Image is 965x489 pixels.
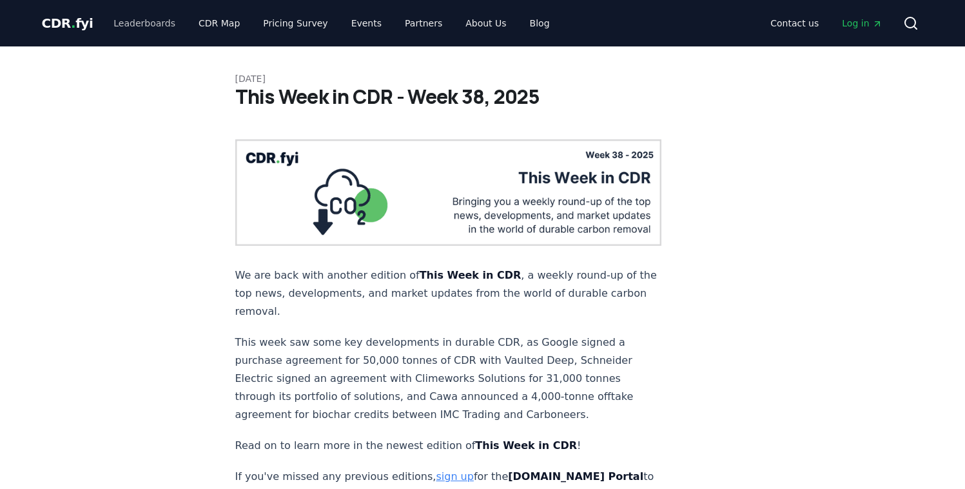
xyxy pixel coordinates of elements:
[235,72,730,85] p: [DATE]
[475,439,577,452] strong: This Week in CDR
[842,17,882,30] span: Log in
[235,437,662,455] p: Read on to learn more in the newest edition of !
[253,12,338,35] a: Pricing Survey
[235,334,662,424] p: This week saw some key developments in durable CDR, as Google signed a purchase agreement for 50,...
[395,12,453,35] a: Partners
[760,12,892,35] nav: Main
[455,12,516,35] a: About Us
[508,470,643,483] strong: [DOMAIN_NAME] Portal
[103,12,186,35] a: Leaderboards
[71,15,75,31] span: .
[103,12,560,35] nav: Main
[832,12,892,35] a: Log in
[42,14,93,32] a: CDR.fyi
[235,85,730,108] h1: This Week in CDR - Week 38, 2025
[235,266,662,321] p: We are back with another edition of , a weekly round-up of the top news, developments, and market...
[42,15,93,31] span: CDR fyi
[760,12,829,35] a: Contact us
[420,269,521,281] strong: This Week in CDR
[436,470,473,483] a: sign up
[341,12,392,35] a: Events
[520,12,560,35] a: Blog
[188,12,250,35] a: CDR Map
[235,139,662,246] img: blog post image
